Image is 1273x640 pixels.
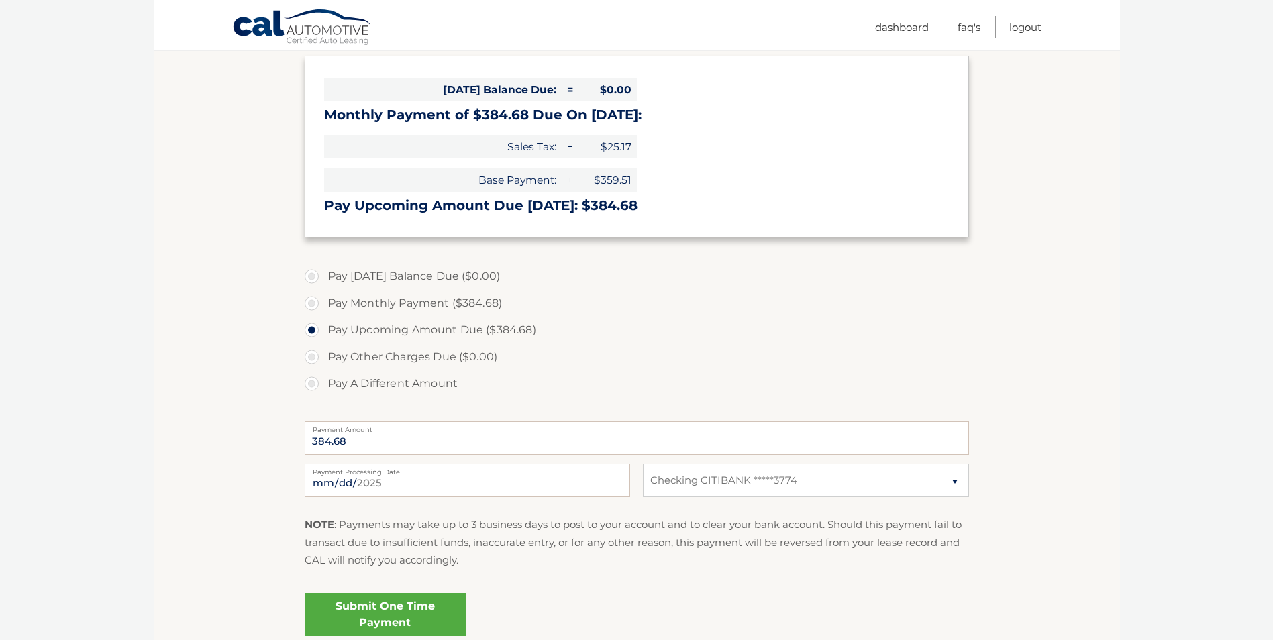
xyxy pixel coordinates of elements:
h3: Monthly Payment of $384.68 Due On [DATE]: [324,107,950,123]
p: : Payments may take up to 3 business days to post to your account and to clear your bank account.... [305,516,969,569]
input: Payment Date [305,464,630,497]
span: $25.17 [576,135,637,158]
h3: Pay Upcoming Amount Due [DATE]: $384.68 [324,197,950,214]
strong: NOTE [305,518,334,531]
a: Dashboard [875,16,929,38]
span: + [562,168,576,192]
a: FAQ's [958,16,980,38]
span: [DATE] Balance Due: [324,78,562,101]
label: Payment Amount [305,421,969,432]
label: Pay [DATE] Balance Due ($0.00) [305,263,969,290]
a: Submit One Time Payment [305,593,466,636]
label: Pay Monthly Payment ($384.68) [305,290,969,317]
label: Pay A Different Amount [305,370,969,397]
span: + [562,135,576,158]
a: Logout [1009,16,1041,38]
label: Pay Other Charges Due ($0.00) [305,343,969,370]
input: Payment Amount [305,421,969,455]
label: Pay Upcoming Amount Due ($384.68) [305,317,969,343]
span: $359.51 [576,168,637,192]
a: Cal Automotive [232,9,373,48]
span: = [562,78,576,101]
span: Sales Tax: [324,135,562,158]
label: Payment Processing Date [305,464,630,474]
span: Base Payment: [324,168,562,192]
span: $0.00 [576,78,637,101]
